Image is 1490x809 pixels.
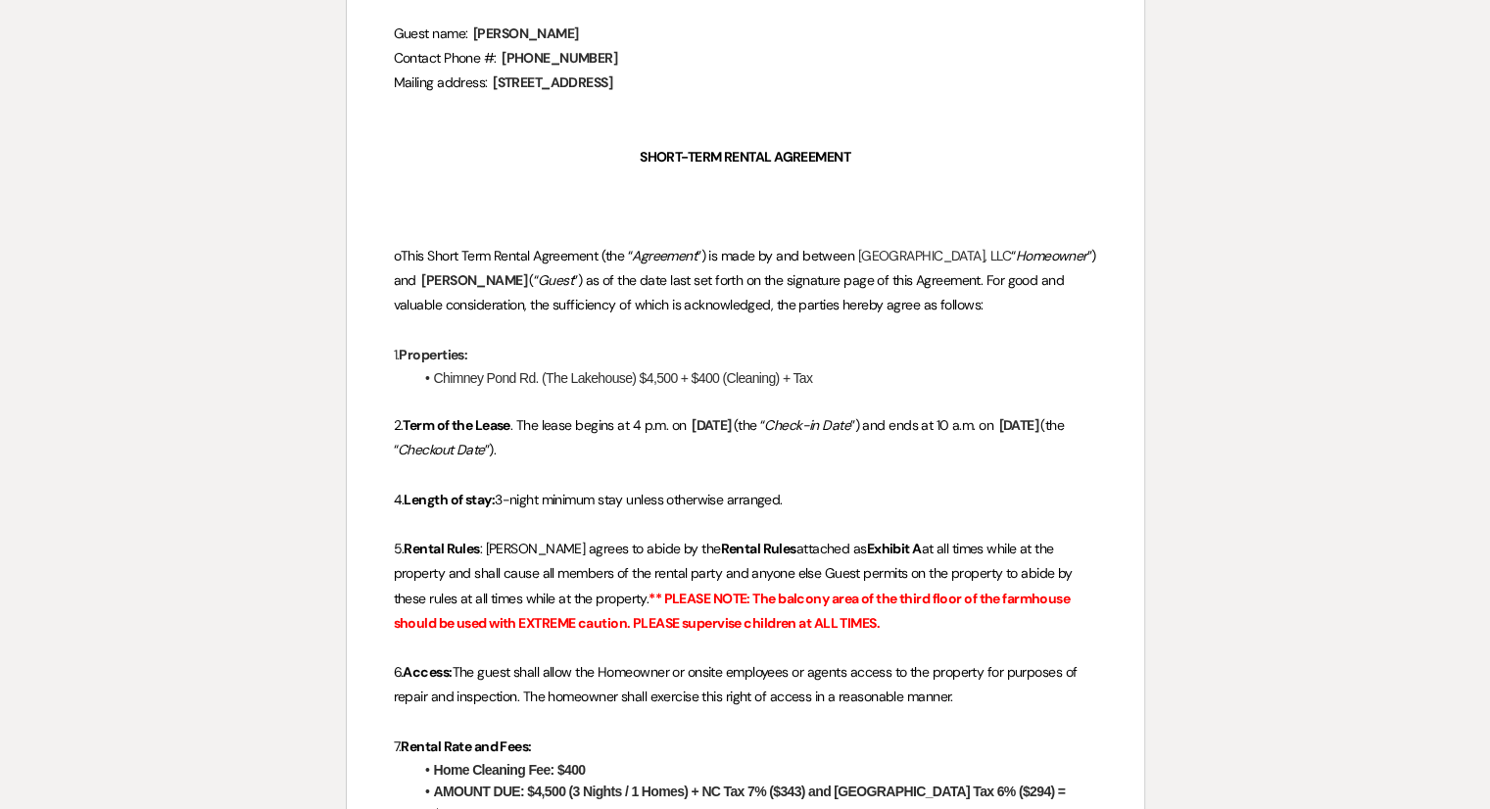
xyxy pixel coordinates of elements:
[538,271,573,289] em: Guest
[399,346,467,363] strong: Properties:
[394,73,488,91] span: Mailing address:
[394,416,404,434] span: 2.
[419,269,529,292] span: [PERSON_NAME]
[471,23,581,45] span: [PERSON_NAME]
[485,441,496,458] span: ”).
[510,416,687,434] span: . The lease begins at 4 p.m. on
[394,247,633,264] span: oThis Short Term Rental Agreement (the “
[394,271,1068,313] span: ”) as of the date last set forth on the signature page of this Agreement. For good and valuable c...
[632,247,697,264] em: Agreement
[401,738,531,755] strong: Rental Rate and Fees:
[1016,247,1087,264] em: Homeowner
[500,47,619,70] span: [PHONE_NUMBER]
[394,244,1097,318] p: [GEOGRAPHIC_DATA], LLC
[796,540,867,557] span: attached as
[394,663,404,681] span: 6.
[764,416,850,434] em: Check-in Date
[403,416,509,434] strong: Term of the Lease
[480,540,721,557] span: : [PERSON_NAME] agrees to abide by the
[394,491,405,508] span: 4.
[734,416,765,434] span: (the “
[394,540,405,557] span: 5.
[690,414,734,437] span: [DATE]
[697,247,854,264] span: ”) is made by and between
[640,148,850,166] strong: SHORT-TERM RENTAL AGREEMENT
[996,414,1040,437] span: [DATE]
[394,247,1100,289] span: ”) and
[394,663,1081,705] span: The guest shall allow the Homeowner or onsite employees or agents access to the property for purp...
[434,762,586,778] strong: Home Cleaning Fee: $400
[720,540,795,557] strong: Rental Rules
[850,416,993,434] span: ”) and ends at 10 a.m. on
[403,663,452,681] strong: Access:
[529,271,538,289] span: (“
[404,540,479,557] strong: Rental Rules
[867,540,922,557] strong: Exhibit A
[495,491,783,508] span: 3-night minimum stay unless otherwise arranged.
[394,738,402,755] span: 7.
[1011,247,1015,264] span: “
[404,491,495,508] strong: Length of stay:
[394,24,468,42] span: Guest name:
[394,49,497,67] span: Contact Phone #:
[398,441,485,458] em: Checkout Date
[394,346,400,363] span: 1.
[491,71,614,94] span: [STREET_ADDRESS]
[413,367,1097,389] li: Chimney Pond Rd. (The Lakehouse) $4,500 + $400 (Cleaning) + Tax
[394,590,1073,632] strong: ** PLEASE NOTE: The balcony area of the third floor of the farmhouse should be used with EXTREME ...
[394,540,1077,606] span: at all times while at the property and shall cause all members of the rental party and anyone els...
